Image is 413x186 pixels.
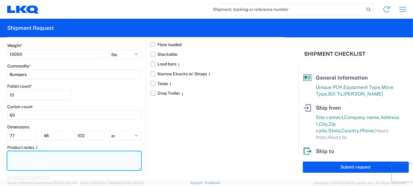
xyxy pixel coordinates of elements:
span: Company name, [344,115,380,120]
label: Floor loaded [151,40,284,49]
label: Drop Trailer [151,88,284,98]
span: Bill To, [328,91,343,97]
label: Load bars [151,59,284,69]
span: Ship from [316,105,341,111]
input: Shipment, tracking or reference number [208,4,364,15]
input: H [75,131,104,140]
h2: Shipment Request [7,24,54,32]
input: W [41,131,70,140]
span: State, [328,128,341,134]
span: [DATE] 08:10:16 [120,181,144,185]
span: Hours to [328,134,346,140]
label: Stackable [151,49,284,59]
span: Client: 2025.18.0-7346316 [80,181,144,185]
label: Narrow Etracks w/ Straps [151,69,284,79]
span: Country, [341,128,360,134]
label: Pallet count [7,84,33,89]
span: Phone, [360,128,375,134]
span: [PERSON_NAME] [343,91,383,97]
span: Ship to [316,148,334,154]
a: Support [190,181,205,184]
label: Product notes [7,145,39,150]
span: [DATE] 10:04:51 [54,181,77,185]
h2: Shipment Checklist [304,50,365,58]
button: Submit request [303,162,409,173]
label: Commodity [7,63,31,69]
label: Tarps [151,79,284,88]
span: Copyright © [DATE]-[DATE] Agistix Inc., All Rights Reserved [313,180,406,186]
label: Weight [7,43,23,48]
a: Feedback [205,181,220,184]
label: Carton count [7,104,33,109]
span: General Information [316,74,368,81]
span: City, [319,121,329,127]
span: Equipment Type, [343,84,381,90]
span: Site contact, [316,115,344,120]
span: Server: 2025.18.0-daa1fe12ee7 [7,181,77,185]
input: L [7,131,36,140]
label: Dimensions [7,124,29,130]
span: Unique PO#, [316,84,343,90]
